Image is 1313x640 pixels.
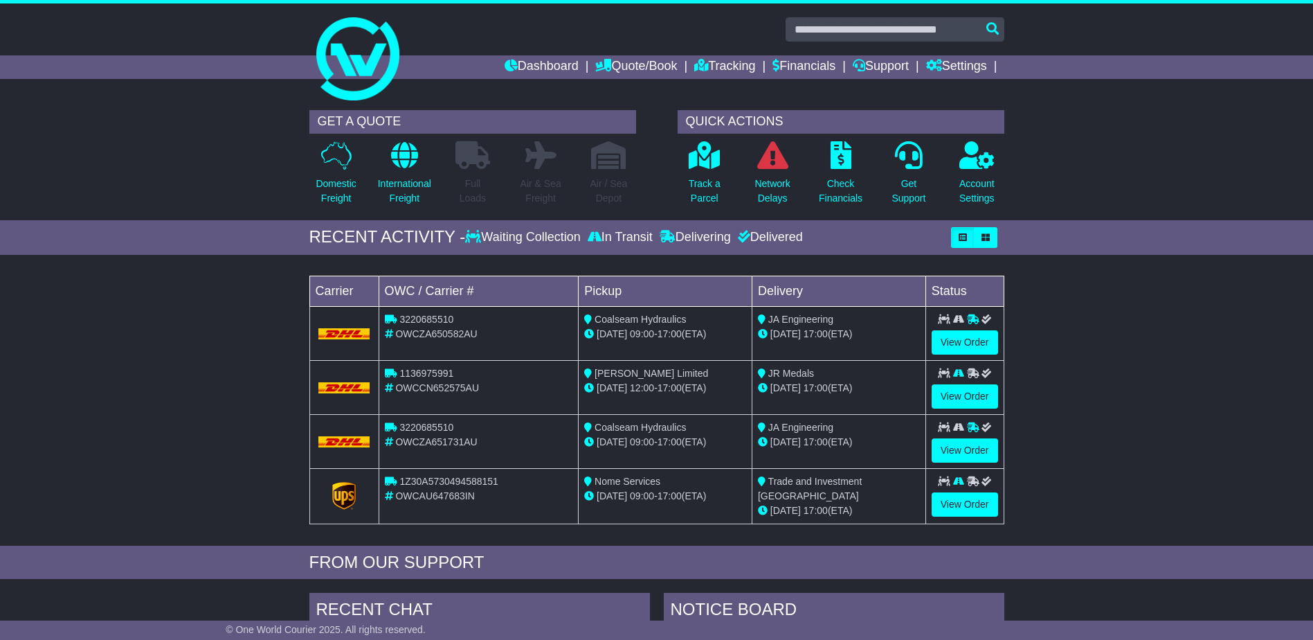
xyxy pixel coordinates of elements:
[597,490,627,501] span: [DATE]
[819,177,862,206] p: Check Financials
[595,476,660,487] span: Nome Services
[520,177,561,206] p: Air & Sea Freight
[595,55,677,79] a: Quote/Book
[758,504,920,518] div: (ETA)
[318,382,370,393] img: DHL.png
[818,141,863,213] a: CheckFinancials
[678,110,1004,134] div: QUICK ACTIONS
[318,436,370,447] img: DHL.png
[734,230,803,245] div: Delivered
[309,553,1004,573] div: FROM OUR SUPPORT
[853,55,909,79] a: Support
[925,276,1004,306] td: Status
[804,382,828,393] span: 17:00
[316,177,356,206] p: Domestic Freight
[891,141,926,213] a: GetSupport
[658,382,682,393] span: 17:00
[399,314,453,325] span: 3220685510
[226,624,426,635] span: © One World Courier 2025. All rights reserved.
[595,314,686,325] span: Coalseam Hydraulics
[309,276,379,306] td: Carrier
[754,141,790,213] a: NetworkDelays
[579,276,752,306] td: Pickup
[768,368,814,379] span: JR Medals
[758,435,920,450] div: (ETA)
[804,505,828,516] span: 17:00
[395,328,477,339] span: OWCZA650582AU
[590,177,628,206] p: Air / Sea Depot
[377,141,432,213] a: InternationalFreight
[891,177,925,206] p: Get Support
[770,436,801,447] span: [DATE]
[932,438,998,463] a: View Order
[595,368,708,379] span: [PERSON_NAME] Limited
[689,177,721,206] p: Track a Parcel
[932,384,998,409] a: View Order
[399,368,453,379] span: 1136975991
[658,490,682,501] span: 17:00
[664,593,1004,630] div: NOTICE BOARD
[959,177,995,206] p: Account Settings
[770,505,801,516] span: [DATE]
[332,482,356,510] img: GetCarrierServiceLogo
[630,382,654,393] span: 12:00
[315,141,356,213] a: DomesticFreight
[804,436,828,447] span: 17:00
[630,490,654,501] span: 09:00
[658,436,682,447] span: 17:00
[465,230,583,245] div: Waiting Collection
[584,230,656,245] div: In Transit
[804,328,828,339] span: 17:00
[395,382,479,393] span: OWCCN652575AU
[768,314,833,325] span: JA Engineering
[584,381,746,395] div: - (ETA)
[584,327,746,341] div: - (ETA)
[768,422,833,433] span: JA Engineering
[959,141,995,213] a: AccountSettings
[932,492,998,517] a: View Order
[309,593,650,630] div: RECENT CHAT
[597,436,627,447] span: [DATE]
[658,328,682,339] span: 17:00
[309,227,466,247] div: RECENT ACTIVITY -
[758,381,920,395] div: (ETA)
[630,436,654,447] span: 09:00
[770,382,801,393] span: [DATE]
[395,490,474,501] span: OWCAU647683IN
[584,435,746,450] div: - (ETA)
[399,476,498,487] span: 1Z30A5730494588151
[395,436,477,447] span: OWCZA651731AU
[932,330,998,355] a: View Order
[694,55,755,79] a: Tracking
[595,422,686,433] span: Coalseam Hydraulics
[597,328,627,339] span: [DATE]
[758,476,862,501] span: Trade and Investment [GEOGRAPHIC_DATA]
[399,422,453,433] span: 3220685510
[584,489,746,504] div: - (ETA)
[455,177,490,206] p: Full Loads
[309,110,636,134] div: GET A QUOTE
[772,55,835,79] a: Financials
[754,177,790,206] p: Network Delays
[318,328,370,339] img: DHL.png
[379,276,579,306] td: OWC / Carrier #
[688,141,721,213] a: Track aParcel
[926,55,987,79] a: Settings
[758,327,920,341] div: (ETA)
[770,328,801,339] span: [DATE]
[630,328,654,339] span: 09:00
[656,230,734,245] div: Delivering
[378,177,431,206] p: International Freight
[752,276,925,306] td: Delivery
[505,55,579,79] a: Dashboard
[597,382,627,393] span: [DATE]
